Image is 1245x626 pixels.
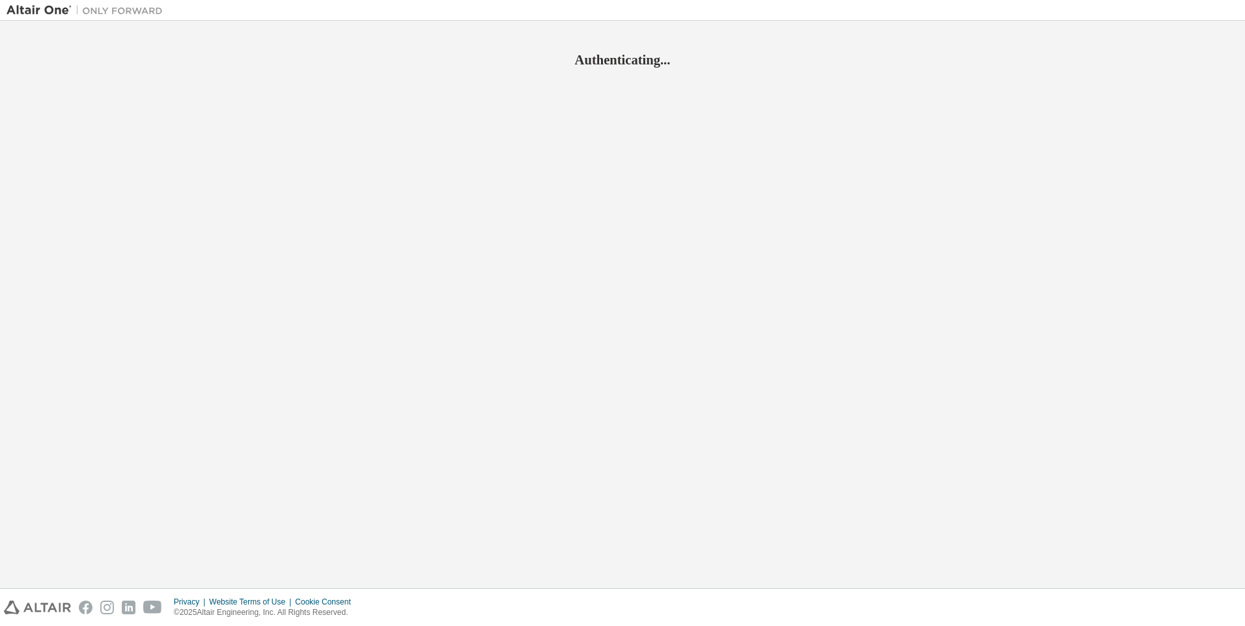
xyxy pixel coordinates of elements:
[7,4,169,17] img: Altair One
[174,607,359,618] p: © 2025 Altair Engineering, Inc. All Rights Reserved.
[122,601,135,614] img: linkedin.svg
[174,597,209,607] div: Privacy
[209,597,295,607] div: Website Terms of Use
[295,597,358,607] div: Cookie Consent
[79,601,92,614] img: facebook.svg
[143,601,162,614] img: youtube.svg
[100,601,114,614] img: instagram.svg
[7,51,1238,68] h2: Authenticating...
[4,601,71,614] img: altair_logo.svg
